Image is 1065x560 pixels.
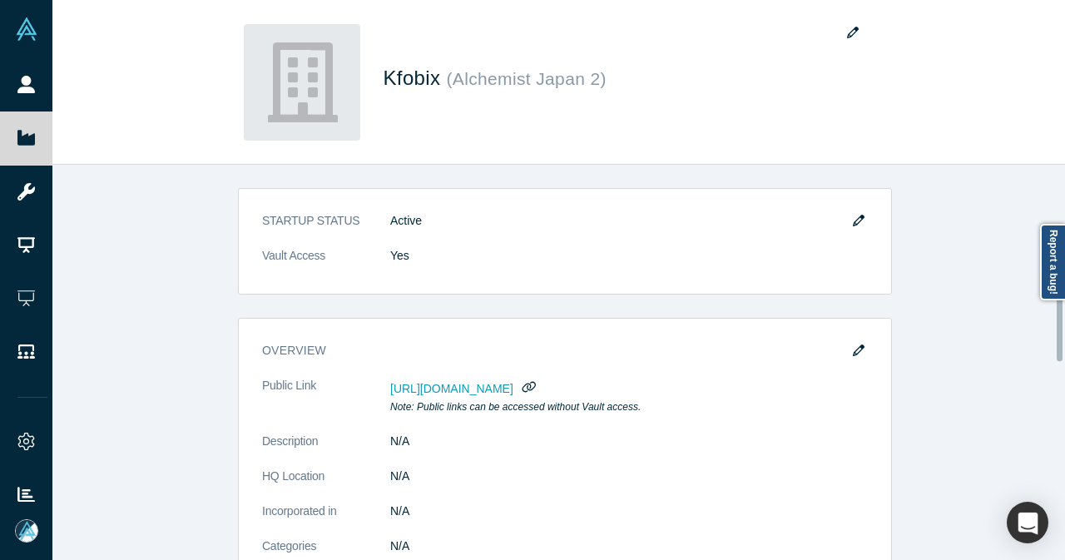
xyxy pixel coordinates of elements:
dt: STARTUP STATUS [262,212,390,247]
dd: Yes [390,247,868,265]
img: Mia Scott's Account [15,519,38,543]
span: Public Link [262,377,316,394]
dt: Incorporated in [262,503,390,538]
dt: Vault Access [262,247,390,282]
h3: overview [262,342,845,359]
small: ( Alchemist Japan 2 ) [446,69,606,88]
a: Report a bug! [1040,224,1065,300]
dd: N/A [390,503,868,520]
dd: N/A [390,433,868,450]
img: Kfobix's Logo [244,24,360,141]
span: [URL][DOMAIN_NAME] [390,382,513,395]
span: Kfobix [384,67,447,89]
dd: Active [390,212,868,230]
em: Note: Public links can be accessed without Vault access. [390,401,641,413]
dt: Description [262,433,390,468]
dd: N/A [390,538,868,555]
dd: N/A [390,468,868,485]
dt: HQ Location [262,468,390,503]
img: Alchemist Vault Logo [15,17,38,41]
